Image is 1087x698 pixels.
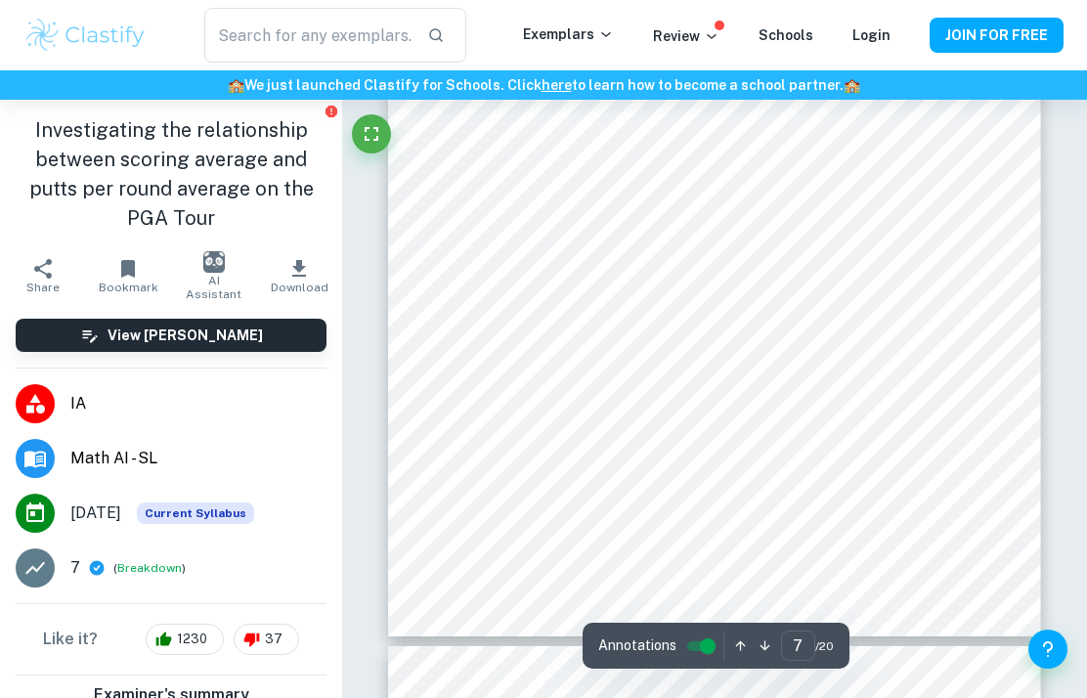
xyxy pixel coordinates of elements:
[852,27,891,43] a: Login
[113,559,186,578] span: ( )
[137,502,254,524] div: This exemplar is based on the current syllabus. Feel free to refer to it for inspiration/ideas wh...
[234,624,299,655] div: 37
[542,77,572,93] a: here
[844,77,860,93] span: 🏫
[203,251,225,273] img: AI Assistant
[70,447,326,470] span: Math AI - SL
[70,556,80,580] p: 7
[137,502,254,524] span: Current Syllabus
[108,325,263,346] h6: View [PERSON_NAME]
[352,114,391,153] button: Fullscreen
[1028,630,1067,669] button: Help and Feedback
[43,628,98,651] h6: Like it?
[16,319,326,352] button: View [PERSON_NAME]
[324,104,338,118] button: Report issue
[254,630,293,649] span: 37
[228,77,244,93] span: 🏫
[70,502,121,525] span: [DATE]
[759,27,813,43] a: Schools
[4,74,1083,96] h6: We just launched Clastify for Schools. Click to learn how to become a school partner.
[523,23,614,45] p: Exemplars
[70,392,326,415] span: IA
[99,281,158,294] span: Bookmark
[183,274,245,301] span: AI Assistant
[146,624,224,655] div: 1230
[166,630,218,649] span: 1230
[930,18,1064,53] button: JOIN FOR FREE
[257,248,343,303] button: Download
[815,637,834,655] span: / 20
[271,281,328,294] span: Download
[23,16,148,55] img: Clastify logo
[653,25,719,47] p: Review
[171,248,257,303] button: AI Assistant
[86,248,172,303] button: Bookmark
[26,281,60,294] span: Share
[598,635,676,656] span: Annotations
[16,115,326,233] h1: Investigating the relationship between scoring average and putts per round average on the PGA Tour
[117,559,182,577] button: Breakdown
[204,8,413,63] input: Search for any exemplars...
